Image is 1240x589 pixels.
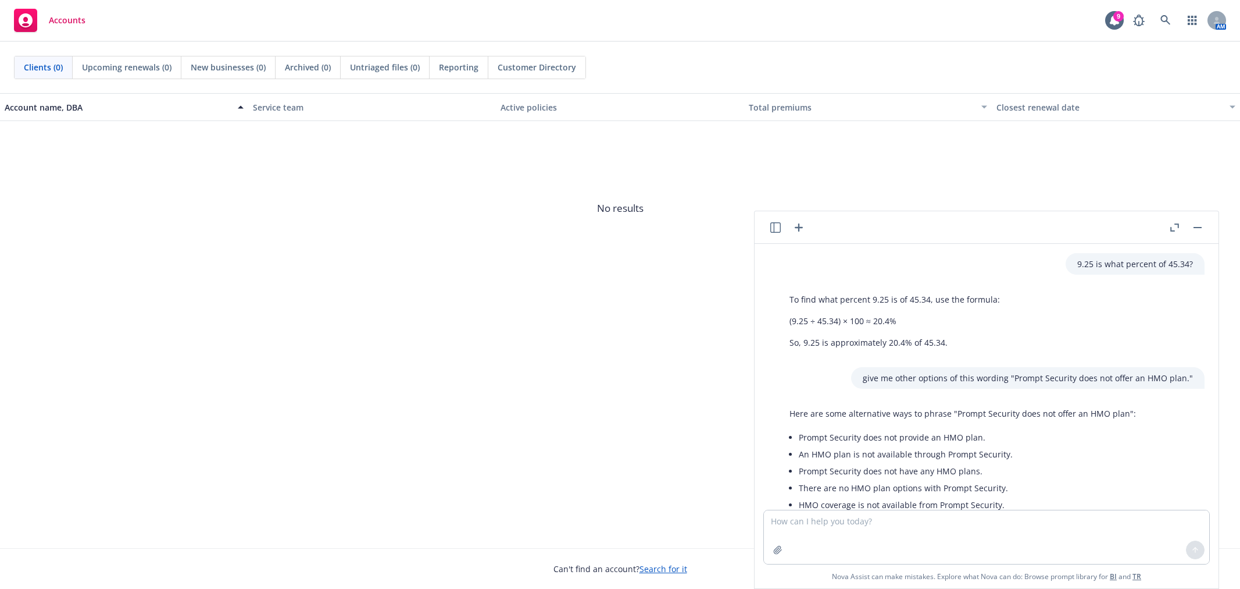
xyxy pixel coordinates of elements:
button: Total premiums [744,93,992,121]
div: Closest renewal date [996,101,1223,113]
span: New businesses (0) [191,61,266,73]
button: Service team [248,93,496,121]
span: Archived (0) [285,61,331,73]
span: Clients (0) [24,61,63,73]
p: So, 9.25 is approximately 20.4% of 45.34. [789,336,1000,349]
div: Active policies [501,101,739,113]
li: HMO coverage is not available from Prompt Security. [799,496,1136,513]
p: Here are some alternative ways to phrase "Prompt Security does not offer an HMO plan": [789,407,1136,420]
a: Report a Bug [1127,9,1150,32]
p: give me other options of this wording "Prompt Security does not offer an HMO plan." [863,372,1193,384]
a: Accounts [9,4,90,37]
li: Prompt Security does not have any HMO plans. [799,463,1136,480]
p: (9.25 ÷ 45.34) × 100 ≈ 20.4% [789,315,1000,327]
span: Reporting [439,61,478,73]
div: Account name, DBA [5,101,231,113]
div: Service team [253,101,492,113]
a: TR [1132,572,1141,581]
span: Upcoming renewals (0) [82,61,171,73]
span: Accounts [49,16,85,25]
span: Untriaged files (0) [350,61,420,73]
p: 9.25 is what percent of 45.34? [1077,258,1193,270]
div: 9 [1113,11,1124,22]
a: BI [1110,572,1117,581]
button: Closest renewal date [992,93,1240,121]
span: Nova Assist can make mistakes. Explore what Nova can do: Browse prompt library for and [832,565,1141,588]
li: An HMO plan is not available through Prompt Security. [799,446,1136,463]
a: Switch app [1181,9,1204,32]
a: Search [1154,9,1177,32]
span: Can't find an account? [553,563,687,575]
li: Prompt Security does not provide an HMO plan. [799,429,1136,446]
div: Total premiums [749,101,975,113]
li: There are no HMO plan options with Prompt Security. [799,480,1136,496]
a: Search for it [639,563,687,574]
p: To find what percent 9.25 is of 45.34, use the formula: [789,293,1000,306]
span: Customer Directory [498,61,576,73]
button: Active policies [496,93,744,121]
